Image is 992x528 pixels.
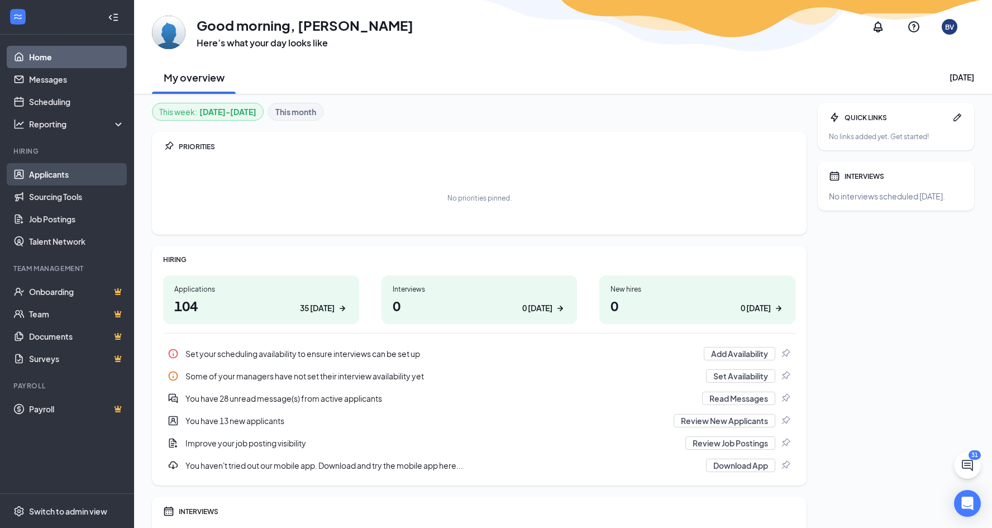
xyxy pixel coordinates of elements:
[29,185,125,208] a: Sourcing Tools
[199,106,256,118] b: [DATE] - [DATE]
[29,208,125,230] a: Job Postings
[969,450,981,460] div: 31
[447,193,512,203] div: No priorities pinned.
[163,506,174,517] svg: Calendar
[29,163,125,185] a: Applicants
[13,264,122,273] div: Team Management
[780,437,791,449] svg: Pin
[163,387,795,410] a: DoubleChatActiveYou have 28 unread message(s) from active applicantsRead MessagesPin
[780,415,791,426] svg: Pin
[337,303,348,314] svg: ArrowRight
[152,16,185,49] img: Blake Velazquez
[29,506,107,517] div: Switch to admin view
[555,303,566,314] svg: ArrowRight
[163,454,795,477] a: DownloadYou haven't tried out our mobile app. Download and try the mobile app here...Download AppPin
[163,343,795,365] div: Set your scheduling availability to ensure interviews can be set up
[197,16,413,35] h1: Good morning, [PERSON_NAME]
[163,275,359,324] a: Applications10435 [DATE]ArrowRight
[163,255,795,264] div: HIRING
[29,280,125,303] a: OnboardingCrown
[13,146,122,156] div: Hiring
[29,91,125,113] a: Scheduling
[163,365,795,387] div: Some of your managers have not set their interview availability yet
[780,460,791,471] svg: Pin
[393,284,566,294] div: Interviews
[706,369,775,383] button: Set Availability
[961,459,974,472] svg: ChatActive
[741,302,771,314] div: 0 [DATE]
[780,370,791,382] svg: Pin
[185,415,667,426] div: You have 13 new applicants
[773,303,784,314] svg: ArrowRight
[197,37,413,49] h3: Here’s what your day looks like
[829,112,840,123] svg: Bolt
[174,284,348,294] div: Applications
[871,20,885,34] svg: Notifications
[780,393,791,404] svg: Pin
[845,172,963,181] div: INTERVIEWS
[13,381,122,391] div: Payroll
[29,398,125,420] a: PayrollCrown
[952,112,963,123] svg: Pen
[29,325,125,348] a: DocumentsCrown
[163,432,795,454] div: Improve your job posting visibility
[829,191,963,202] div: No interviews scheduled [DATE].
[829,170,840,182] svg: Calendar
[185,437,679,449] div: Improve your job posting visibility
[300,302,335,314] div: 35 [DATE]
[611,284,784,294] div: New hires
[185,393,695,404] div: You have 28 unread message(s) from active applicants
[163,410,795,432] div: You have 13 new applicants
[29,118,125,130] div: Reporting
[12,11,23,22] svg: WorkstreamLogo
[381,275,578,324] a: Interviews00 [DATE]ArrowRight
[945,22,954,32] div: BV
[954,452,981,479] button: ChatActive
[185,460,699,471] div: You haven't tried out our mobile app. Download and try the mobile app here...
[522,302,552,314] div: 0 [DATE]
[163,365,795,387] a: InfoSome of your managers have not set their interview availability yetSet AvailabilityPin
[674,414,775,427] button: Review New Applicants
[163,141,174,152] svg: Pin
[780,348,791,359] svg: Pin
[168,393,179,404] svg: DoubleChatActive
[685,436,775,450] button: Review Job Postings
[393,296,566,315] h1: 0
[185,370,699,382] div: Some of your managers have not set their interview availability yet
[163,410,795,432] a: UserEntityYou have 13 new applicantsReview New ApplicantsPin
[29,230,125,253] a: Talent Network
[168,437,179,449] svg: DocumentAdd
[179,507,795,516] div: INTERVIEWS
[163,432,795,454] a: DocumentAddImprove your job posting visibilityReview Job PostingsPin
[168,460,179,471] svg: Download
[29,348,125,370] a: SurveysCrown
[611,296,784,315] h1: 0
[29,303,125,325] a: TeamCrown
[954,490,981,517] div: Open Intercom Messenger
[163,454,795,477] div: You haven't tried out our mobile app. Download and try the mobile app here...
[275,106,316,118] b: This month
[706,459,775,472] button: Download App
[29,68,125,91] a: Messages
[845,113,947,122] div: QUICK LINKS
[704,347,775,360] button: Add Availability
[163,387,795,410] div: You have 28 unread message(s) from active applicants
[13,506,25,517] svg: Settings
[174,296,348,315] h1: 104
[829,132,963,141] div: No links added yet. Get started!
[599,275,795,324] a: New hires00 [DATE]ArrowRight
[163,343,795,365] a: InfoSet your scheduling availability to ensure interviews can be set upAdd AvailabilityPin
[168,370,179,382] svg: Info
[168,348,179,359] svg: Info
[185,348,697,359] div: Set your scheduling availability to ensure interviews can be set up
[702,392,775,405] button: Read Messages
[13,118,25,130] svg: Analysis
[159,106,256,118] div: This week :
[164,70,225,84] h2: My overview
[29,46,125,68] a: Home
[907,20,921,34] svg: QuestionInfo
[108,12,119,23] svg: Collapse
[168,415,179,426] svg: UserEntity
[179,142,795,151] div: PRIORITIES
[950,72,974,83] div: [DATE]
